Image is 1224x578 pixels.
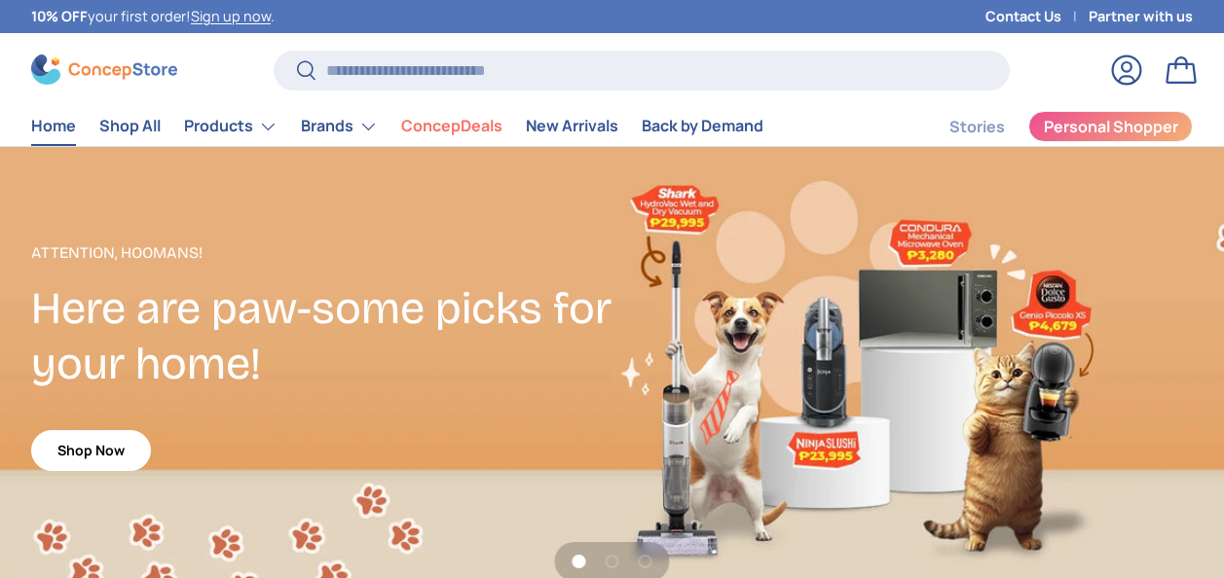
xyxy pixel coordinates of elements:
[642,107,763,145] a: Back by Demand
[184,107,278,146] a: Products
[31,280,612,392] h2: Here are paw-some picks for your home!
[903,107,1193,146] nav: Secondary
[301,107,378,146] a: Brands
[401,107,502,145] a: ConcepDeals
[99,107,161,145] a: Shop All
[526,107,618,145] a: New Arrivals
[31,430,151,472] a: Shop Now
[1089,6,1193,27] a: Partner with us
[172,107,289,146] summary: Products
[1044,119,1178,134] span: Personal Shopper
[31,6,275,27] p: your first order! .
[949,108,1005,146] a: Stories
[31,107,76,145] a: Home
[31,241,612,265] p: Attention, Hoomans!
[289,107,389,146] summary: Brands
[31,54,177,85] img: ConcepStore
[1028,111,1193,142] a: Personal Shopper
[31,7,88,25] strong: 10% OFF
[191,7,271,25] a: Sign up now
[31,107,763,146] nav: Primary
[985,6,1089,27] a: Contact Us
